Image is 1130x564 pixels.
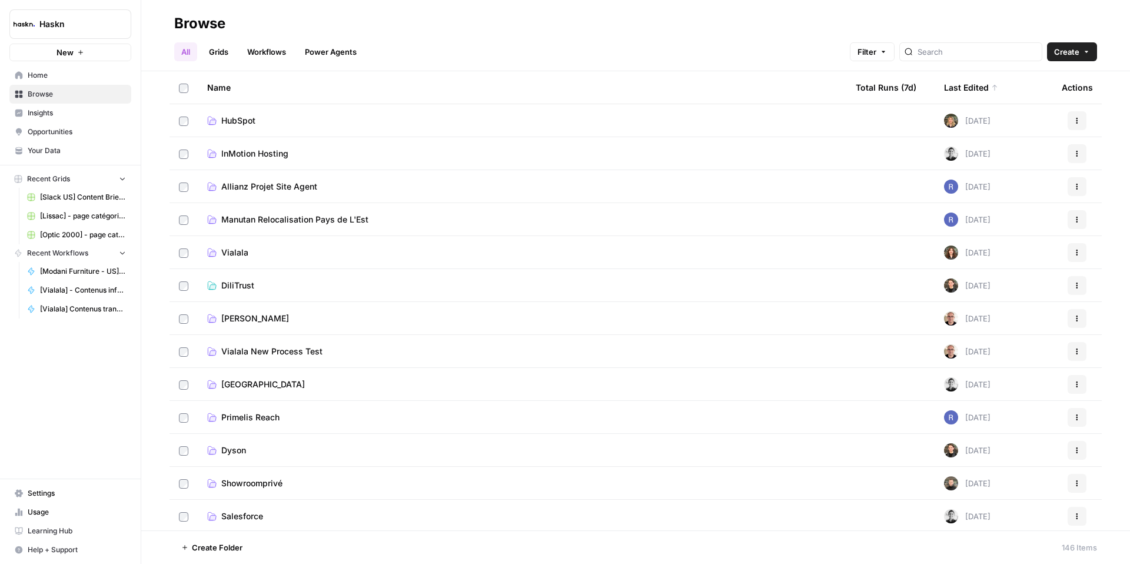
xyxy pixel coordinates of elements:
a: Salesforce [207,510,837,522]
span: [GEOGRAPHIC_DATA] [221,379,305,390]
span: Manutan Relocalisation Pays de L'Est [221,214,368,225]
span: [Modani Furniture - US] Pages catégories [40,266,126,277]
a: Allianz Projet Site Agent [207,181,837,193]
div: 146 Items [1062,542,1097,553]
img: 5iwot33yo0fowbxplqtedoh7j1jy [944,147,958,161]
a: Manutan Relocalisation Pays de L'Est [207,214,837,225]
a: [Optic 2000] - page catégorie + article de blog [22,225,131,244]
span: Create [1054,46,1079,58]
a: Usage [9,503,131,522]
span: [Lissac] - page catégorie - 300 à 800 mots [40,211,126,221]
span: Salesforce [221,510,263,522]
span: Create Folder [192,542,242,553]
div: [DATE] [944,509,991,523]
img: 5iwot33yo0fowbxplqtedoh7j1jy [944,377,958,392]
div: Total Runs (7d) [856,71,916,104]
div: Browse [174,14,225,33]
img: 7vx8zh0uhckvat9sl0ytjj9ndhgk [944,311,958,326]
a: [Slack US] Content Brief & Content Generation - Creation [22,188,131,207]
span: New [56,47,74,58]
span: Allianz Projet Site Agent [221,181,317,193]
a: InMotion Hosting [207,148,837,160]
div: [DATE] [944,443,991,457]
div: [DATE] [944,147,991,161]
a: Primelis Reach [207,412,837,423]
span: Showroomprivé [221,477,282,489]
span: Haskn [39,18,111,30]
span: Vialala [221,247,248,258]
span: DiliTrust [221,280,254,291]
span: Browse [28,89,126,99]
a: DiliTrust [207,280,837,291]
div: [DATE] [944,476,991,490]
span: Help + Support [28,545,126,555]
a: Settings [9,484,131,503]
button: New [9,44,131,61]
a: Home [9,66,131,85]
a: Dyson [207,444,837,456]
img: gs70t5o4col5a58tzdw20s5t07fd [944,410,958,424]
span: Settings [28,488,126,499]
span: [Optic 2000] - page catégorie + article de blog [40,230,126,240]
span: Dyson [221,444,246,456]
span: Vialala New Process Test [221,346,323,357]
div: [DATE] [944,311,991,326]
span: Learning Hub [28,526,126,536]
span: Recent Grids [27,174,70,184]
span: Opportunities [28,127,126,137]
span: Recent Workflows [27,248,88,258]
img: wbc4lf7e8no3nva14b2bd9f41fnh [944,245,958,260]
a: HubSpot [207,115,837,127]
a: Grids [202,42,235,61]
div: [DATE] [944,410,991,424]
img: ziyu4k121h9vid6fczkx3ylgkuqx [944,114,958,128]
div: [DATE] [944,377,991,392]
a: Opportunities [9,122,131,141]
button: Help + Support [9,540,131,559]
button: Create Folder [174,538,250,557]
div: [DATE] [944,344,991,359]
a: Browse [9,85,131,104]
img: u6bh93quptsxrgw026dpd851kwjs [944,213,958,227]
img: 5iwot33yo0fowbxplqtedoh7j1jy [944,509,958,523]
span: [Vialala] Contenus transactionnels [40,304,126,314]
img: udf09rtbz9abwr5l4z19vkttxmie [944,476,958,490]
button: Recent Workflows [9,244,131,262]
button: Create [1047,42,1097,61]
button: Workspace: Haskn [9,9,131,39]
a: Vialala [207,247,837,258]
input: Search [918,46,1037,58]
a: [Lissac] - page catégorie - 300 à 800 mots [22,207,131,225]
div: [DATE] [944,278,991,293]
img: u6bh93quptsxrgw026dpd851kwjs [944,180,958,194]
a: [GEOGRAPHIC_DATA] [207,379,837,390]
span: HubSpot [221,115,255,127]
div: [DATE] [944,180,991,194]
span: Your Data [28,145,126,156]
span: Insights [28,108,126,118]
a: [Vialala] - Contenus informationnels avec FAQ [22,281,131,300]
a: All [174,42,197,61]
div: [DATE] [944,213,991,227]
span: Usage [28,507,126,517]
div: [DATE] [944,114,991,128]
span: [Slack US] Content Brief & Content Generation - Creation [40,192,126,203]
div: Name [207,71,837,104]
span: [Vialala] - Contenus informationnels avec FAQ [40,285,126,296]
button: Filter [850,42,895,61]
a: Power Agents [298,42,364,61]
a: [Vialala] Contenus transactionnels [22,300,131,319]
div: [DATE] [944,245,991,260]
span: [PERSON_NAME] [221,313,289,324]
img: uhgcgt6zpiex4psiaqgkk0ok3li6 [944,443,958,457]
a: Your Data [9,141,131,160]
img: 7vx8zh0uhckvat9sl0ytjj9ndhgk [944,344,958,359]
a: [Modani Furniture - US] Pages catégories [22,262,131,281]
a: Insights [9,104,131,122]
span: Filter [858,46,876,58]
a: Vialala New Process Test [207,346,837,357]
a: Showroomprivé [207,477,837,489]
div: Actions [1062,71,1093,104]
img: Haskn Logo [14,14,35,35]
a: [PERSON_NAME] [207,313,837,324]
